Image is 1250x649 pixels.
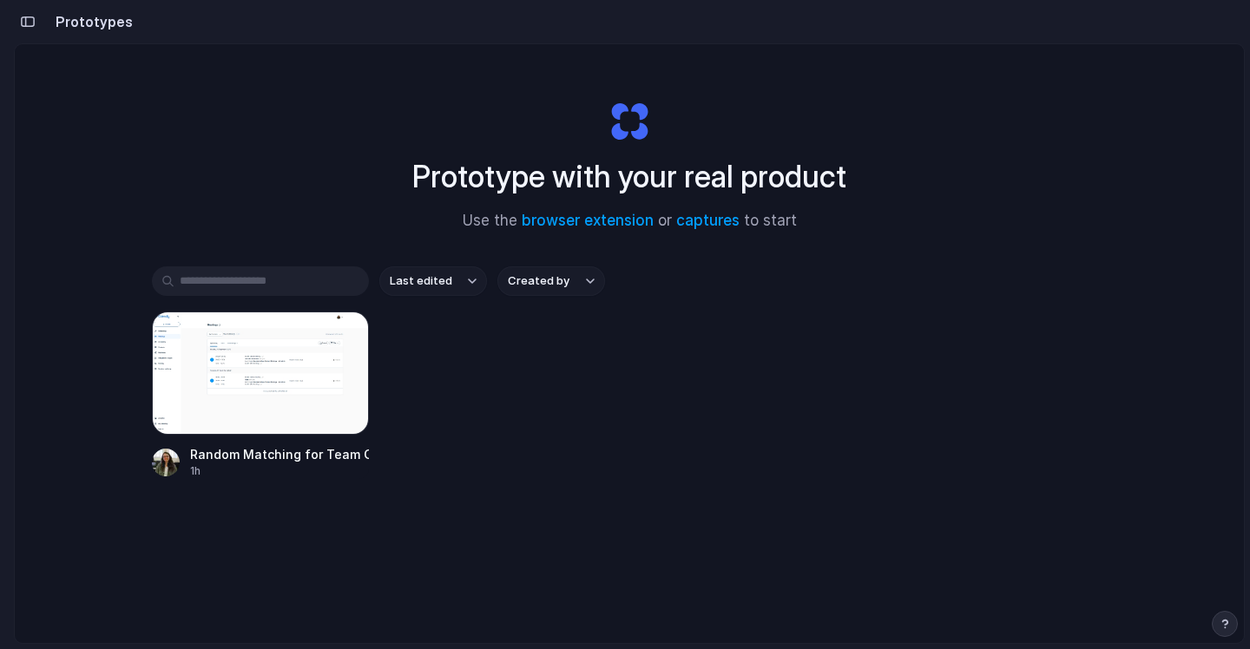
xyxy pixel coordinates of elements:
[508,272,569,290] span: Created by
[463,210,797,233] span: Use the or to start
[412,154,846,200] h1: Prototype with your real product
[522,212,654,229] a: browser extension
[190,445,369,463] div: Random Matching for Team Coffee
[676,212,740,229] a: captures
[49,11,133,32] h2: Prototypes
[190,463,369,479] div: 1h
[390,272,452,290] span: Last edited
[497,266,605,296] button: Created by
[379,266,487,296] button: Last edited
[152,311,369,479] a: Random Matching for Team CoffeeRandom Matching for Team Coffee1h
